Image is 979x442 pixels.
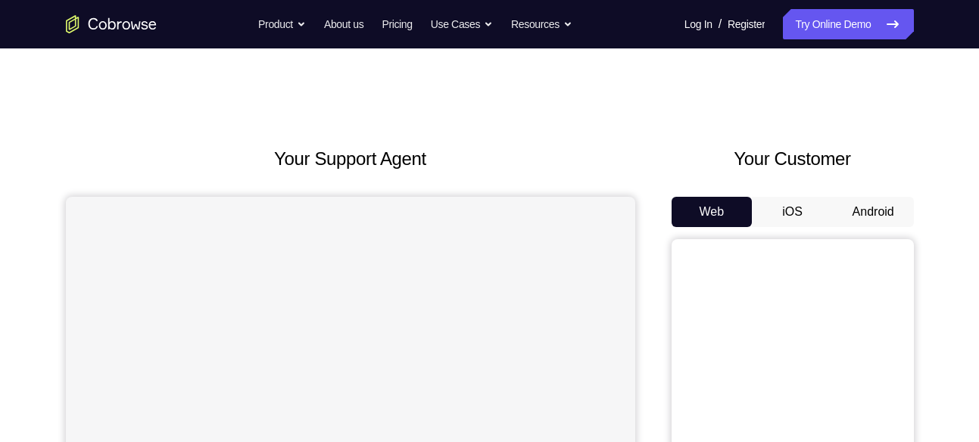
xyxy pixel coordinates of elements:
[719,15,722,33] span: /
[783,9,913,39] a: Try Online Demo
[672,145,914,173] h2: Your Customer
[66,145,635,173] h2: Your Support Agent
[258,9,306,39] button: Product
[324,9,363,39] a: About us
[382,9,412,39] a: Pricing
[66,15,157,33] a: Go to the home page
[672,197,753,227] button: Web
[728,9,765,39] a: Register
[833,197,914,227] button: Android
[752,197,833,227] button: iOS
[684,9,712,39] a: Log In
[511,9,572,39] button: Resources
[431,9,493,39] button: Use Cases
